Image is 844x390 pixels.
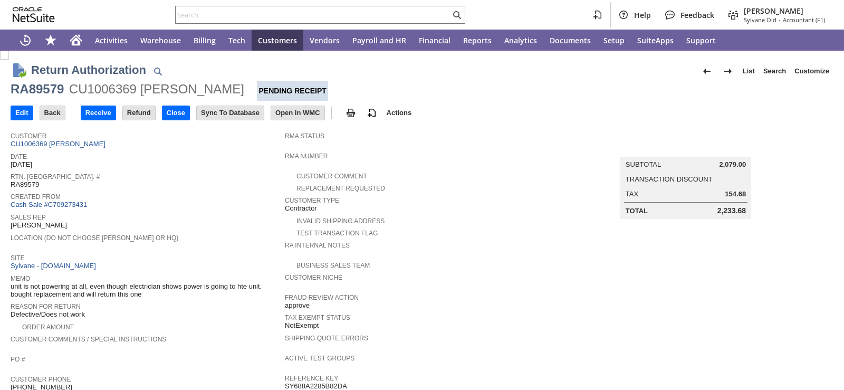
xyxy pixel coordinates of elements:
[550,35,591,45] span: Documents
[40,106,65,120] input: Back
[285,355,354,362] a: Active Test Groups
[38,30,63,51] div: Shortcuts
[450,8,463,21] svg: Search
[11,173,100,180] a: Rtn. [GEOGRAPHIC_DATA]. #
[603,35,625,45] span: Setup
[11,275,30,282] a: Memo
[346,30,413,51] a: Payroll and HR
[11,303,81,310] a: Reason For Return
[285,314,350,321] a: Tax Exempt Status
[134,30,187,51] a: Warehouse
[759,63,790,80] a: Search
[11,221,67,230] span: [PERSON_NAME]
[413,30,457,51] a: Financial
[11,201,87,208] a: Cash Sale #C709273431
[11,356,25,363] a: PO #
[11,180,39,189] span: RA89579
[296,185,385,192] a: Replacement Requested
[498,30,543,51] a: Analytics
[344,107,357,119] img: print.svg
[11,132,46,140] a: Customer
[176,8,450,21] input: Search
[69,81,244,98] div: CU1006369 [PERSON_NAME]
[11,310,85,319] span: Defective/Does not work
[22,324,74,331] a: Order Amount
[81,106,116,120] input: Receive
[11,336,166,343] a: Customer Comments / Special Instructions
[222,30,252,51] a: Tech
[285,335,368,342] a: Shipping Quote Errors
[779,16,781,24] span: -
[11,214,46,221] a: Sales Rep
[13,30,38,51] a: Recent Records
[252,30,303,51] a: Customers
[187,30,222,51] a: Billing
[285,132,324,140] a: RMA Status
[597,30,631,51] a: Setup
[382,109,416,117] a: Actions
[419,35,450,45] span: Financial
[285,204,317,213] span: Contractor
[11,254,25,262] a: Site
[11,282,280,299] span: unit is not powering at all, even though electrician shows power is going to hte unit. bought rep...
[285,153,328,160] a: RMA Number
[296,230,378,237] a: Test Transaction Flag
[701,65,713,78] img: Previous
[151,65,164,78] img: Quick Find
[123,106,155,120] input: Refund
[626,160,661,168] a: Subtotal
[89,30,134,51] a: Activities
[296,217,385,225] a: Invalid Shipping Address
[310,35,340,45] span: Vendors
[11,193,61,201] a: Created From
[70,34,82,46] svg: Home
[783,16,825,24] span: Accountant (F1)
[11,234,178,242] a: Location (Do Not Choose [PERSON_NAME] or HQ)
[296,262,370,269] a: Business Sales Team
[44,34,57,46] svg: Shortcuts
[140,35,181,45] span: Warehouse
[19,34,32,46] svg: Recent Records
[285,294,359,301] a: Fraud Review Action
[686,35,716,45] span: Support
[95,35,128,45] span: Activities
[680,30,722,51] a: Support
[11,106,33,120] input: Edit
[717,206,746,215] span: 2,233.68
[194,35,216,45] span: Billing
[162,106,189,120] input: Close
[463,35,492,45] span: Reports
[720,160,746,169] span: 2,079.00
[504,35,537,45] span: Analytics
[11,153,27,160] a: Date
[634,10,651,20] span: Help
[680,10,714,20] span: Feedback
[738,63,759,80] a: List
[271,106,324,120] input: Open In WMC
[722,65,734,78] img: Next
[31,61,146,79] h1: Return Authorization
[790,63,833,80] a: Customize
[13,7,55,22] svg: logo
[352,35,406,45] span: Payroll and HR
[11,140,108,148] a: CU1006369 [PERSON_NAME]
[296,173,367,180] a: Customer Comment
[197,106,264,120] input: Sync To Database
[626,207,648,215] a: Total
[257,81,328,101] div: Pending Receipt
[637,35,674,45] span: SuiteApps
[725,190,746,198] span: 154.68
[303,30,346,51] a: Vendors
[11,160,32,169] span: [DATE]
[11,81,64,98] div: RA89579
[626,175,713,183] a: Transaction Discount
[366,107,378,119] img: add-record.svg
[285,301,310,310] span: approve
[11,262,99,270] a: Sylvane - [DOMAIN_NAME]
[744,6,825,16] span: [PERSON_NAME]
[626,190,638,198] a: Tax
[620,140,751,157] caption: Summary
[457,30,498,51] a: Reports
[285,197,339,204] a: Customer Type
[285,321,319,330] span: NotExempt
